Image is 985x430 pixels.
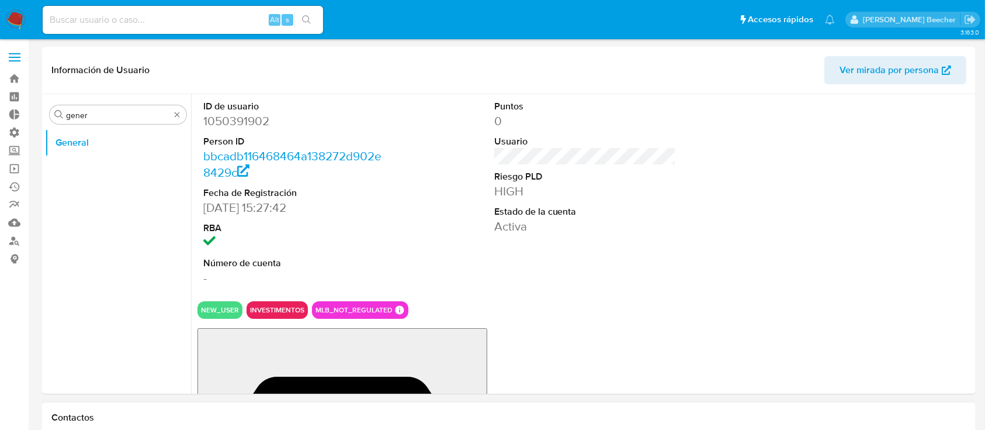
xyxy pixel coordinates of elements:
span: s [286,14,289,25]
dt: Número de cuenta [203,257,386,270]
button: Ver mirada por persona [824,56,966,84]
dt: RBA [203,222,386,235]
input: Buscar usuario o caso... [43,12,323,27]
span: Alt [270,14,279,25]
button: search-icon [294,12,318,28]
h1: Información de Usuario [51,64,150,76]
button: General [45,129,191,157]
dt: Fecha de Registración [203,187,386,199]
dt: Person ID [203,135,386,148]
dd: - [203,270,386,286]
dd: 0 [494,113,677,129]
a: bbcadb116468464a138272d902e8429c [203,147,381,181]
input: Buscar [66,110,170,121]
dt: ID de usuario [203,100,386,113]
span: Ver mirada por persona [840,56,939,84]
dd: 1050391902 [203,113,386,129]
button: Borrar [172,110,182,119]
dd: Activa [494,218,677,235]
a: Notificaciones [825,15,835,25]
dd: HIGH [494,183,677,199]
dt: Puntos [494,100,677,113]
dt: Usuario [494,135,677,148]
dt: Riesgo PLD [494,170,677,183]
dt: Estado de la cuenta [494,205,677,218]
a: Salir [964,13,976,26]
span: Accesos rápidos [748,13,813,26]
dd: [DATE] 15:27:42 [203,199,386,216]
h1: Contactos [51,412,966,424]
p: camila.tresguerres@mercadolibre.com [863,14,960,25]
button: Buscar [54,110,64,119]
